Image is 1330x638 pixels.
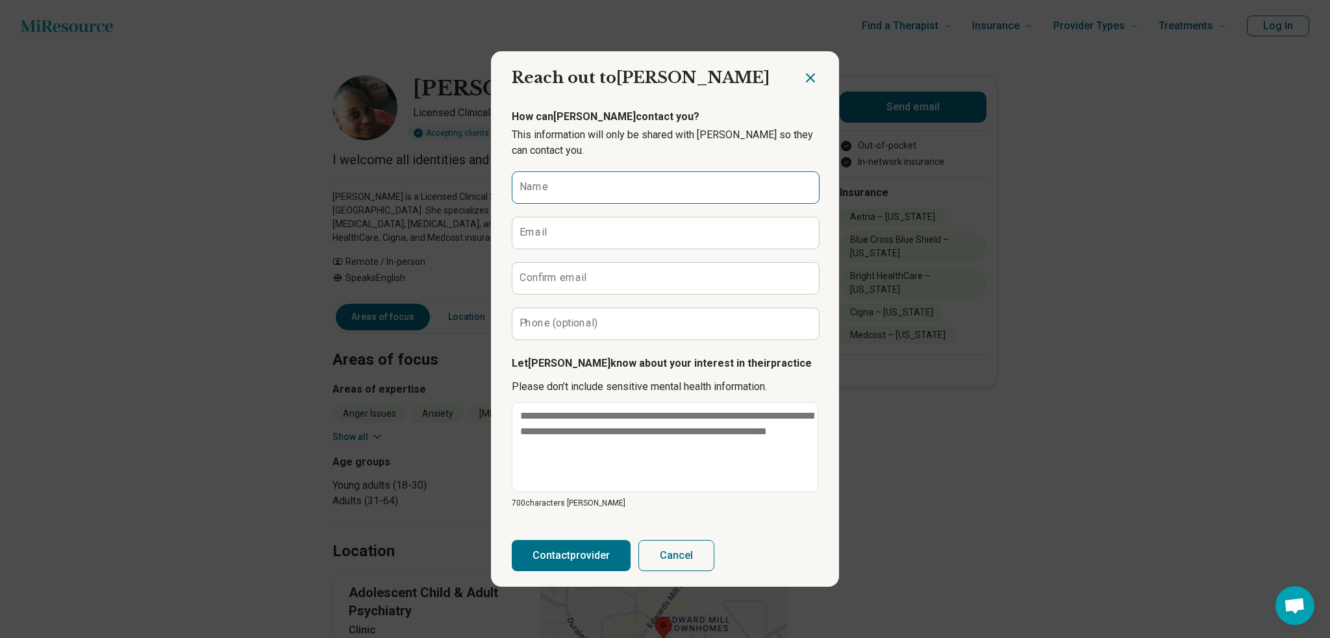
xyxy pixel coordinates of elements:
[803,70,818,86] button: Close dialog
[512,356,818,371] p: Let [PERSON_NAME] know about your interest in their practice
[520,227,547,238] label: Email
[512,127,818,158] p: This information will only be shared with [PERSON_NAME] so they can contact you.
[512,109,818,125] p: How can [PERSON_NAME] contact you?
[520,182,548,192] label: Name
[638,540,714,571] button: Cancel
[512,68,770,87] span: Reach out to [PERSON_NAME]
[512,497,818,509] p: 700 characters [PERSON_NAME]
[512,379,818,395] p: Please don’t include sensitive mental health information.
[520,318,598,328] label: Phone (optional)
[520,273,586,283] label: Confirm email
[512,540,631,571] button: Contactprovider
